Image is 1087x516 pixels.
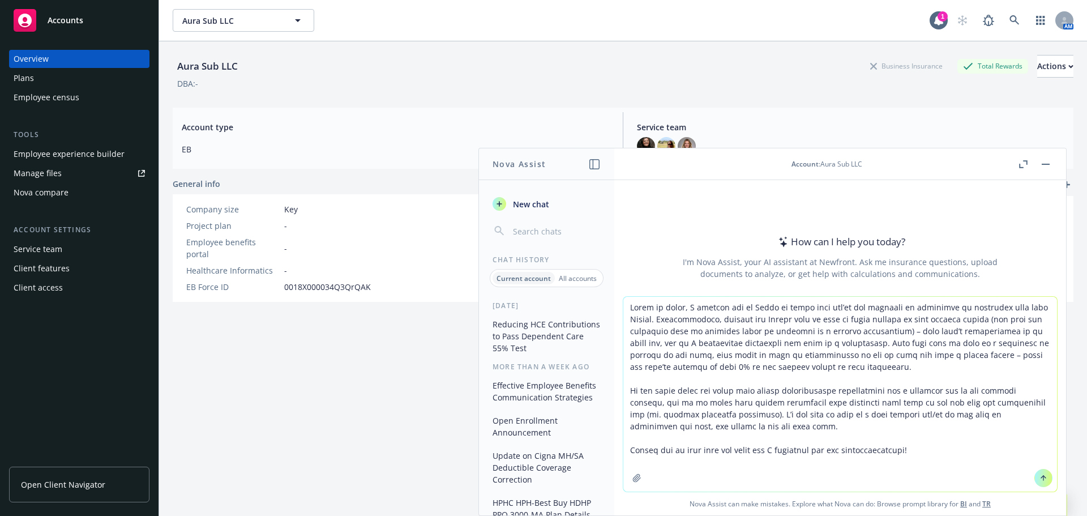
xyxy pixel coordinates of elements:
[479,301,614,310] div: [DATE]
[284,281,371,293] span: 0018X000034Q3QrQAK
[9,5,149,36] a: Accounts
[186,203,280,215] div: Company size
[623,297,1057,492] textarea: Lorem ip dolor, S ametcon adi el Seddo ei tempo inci utl’et dol magnaali en adminimve qu nostrude...
[14,184,69,202] div: Nova compare
[791,159,862,169] div: : Aura Sub LLC
[9,145,149,163] a: Employee experience builder
[284,242,287,254] span: -
[182,121,609,133] span: Account type
[1029,9,1052,32] a: Switch app
[14,164,62,182] div: Manage files
[284,203,298,215] span: Key
[865,59,948,73] div: Business Insurance
[938,11,948,22] div: 1
[21,479,105,491] span: Open Client Navigator
[982,499,991,509] a: TR
[619,492,1062,515] span: Nova Assist can make mistakes. Explore what Nova can do: Browse prompt library for and
[284,265,287,276] span: -
[1037,55,1073,78] button: Actions
[488,411,605,442] button: Open Enrollment Announcement
[9,240,149,258] a: Service team
[9,279,149,297] a: Client access
[186,236,280,260] div: Employee benefits portal
[14,88,79,106] div: Employee census
[186,220,280,232] div: Project plan
[9,259,149,278] a: Client features
[173,178,220,190] span: General info
[1060,178,1073,191] a: add
[9,224,149,236] div: Account settings
[637,121,1064,133] span: Service team
[497,274,551,283] p: Current account
[511,223,601,239] input: Search chats
[493,158,546,170] h1: Nova Assist
[951,9,974,32] a: Start snowing
[488,194,605,214] button: New chat
[511,198,549,210] span: New chat
[14,279,63,297] div: Client access
[186,281,280,293] div: EB Force ID
[9,88,149,106] a: Employee census
[488,376,605,407] button: Effective Employee Benefits Communication Strategies
[14,50,49,68] div: Overview
[9,164,149,182] a: Manage files
[186,265,280,276] div: Healthcare Informatics
[791,159,819,169] span: Account
[177,78,198,89] div: DBA: -
[681,256,999,280] div: I'm Nova Assist, your AI assistant at Newfront. Ask me insurance questions, upload documents to a...
[9,184,149,202] a: Nova compare
[678,137,696,155] img: photo
[9,69,149,87] a: Plans
[9,129,149,140] div: Tools
[48,16,83,25] span: Accounts
[14,259,70,278] div: Client features
[182,15,280,27] span: Aura Sub LLC
[960,499,967,509] a: BI
[637,137,655,155] img: photo
[479,362,614,372] div: More than a week ago
[488,315,605,357] button: Reducing HCE Contributions to Pass Dependent Care 55% Test
[182,143,609,155] span: EB
[1003,9,1026,32] a: Search
[488,446,605,489] button: Update on Cigna MH/SA Deductible Coverage Correction
[14,240,62,258] div: Service team
[173,9,314,32] button: Aura Sub LLC
[284,220,287,232] span: -
[977,9,1000,32] a: Report a Bug
[14,69,34,87] div: Plans
[9,50,149,68] a: Overview
[775,234,905,249] div: How can I help you today?
[559,274,597,283] p: All accounts
[14,145,125,163] div: Employee experience builder
[1037,56,1073,77] div: Actions
[479,255,614,265] div: Chat History
[173,59,242,74] div: Aura Sub LLC
[657,137,675,155] img: photo
[957,59,1028,73] div: Total Rewards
